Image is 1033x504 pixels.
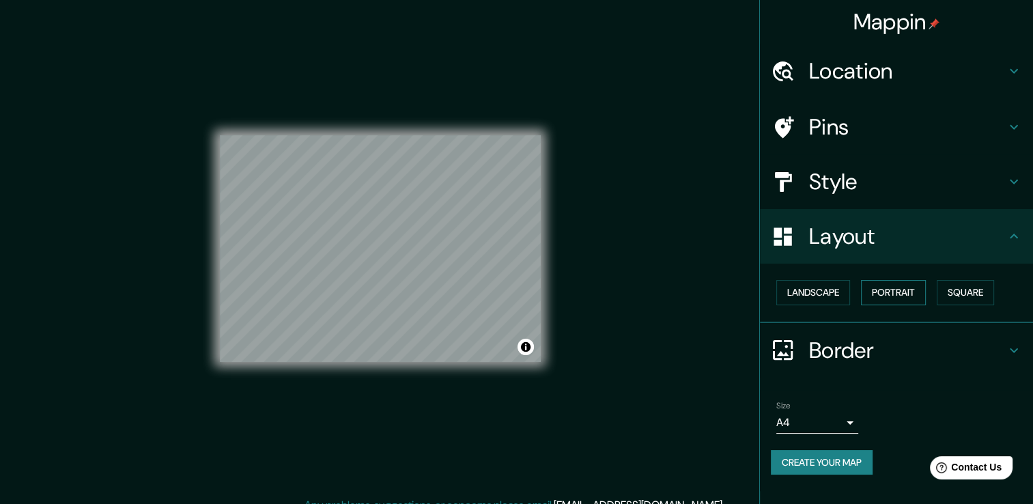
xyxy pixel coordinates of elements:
h4: Border [809,337,1006,364]
h4: Pins [809,113,1006,141]
div: Style [760,154,1033,209]
div: Location [760,44,1033,98]
h4: Style [809,168,1006,195]
label: Size [776,400,791,411]
img: pin-icon.png [929,18,939,29]
div: Pins [760,100,1033,154]
h4: Mappin [853,8,940,36]
button: Portrait [861,280,926,305]
div: Layout [760,209,1033,264]
button: Square [937,280,994,305]
iframe: Help widget launcher [911,451,1018,489]
canvas: Map [220,135,541,362]
div: A4 [776,412,858,434]
h4: Location [809,57,1006,85]
div: Border [760,323,1033,378]
button: Toggle attribution [518,339,534,355]
button: Create your map [771,450,873,475]
button: Landscape [776,280,850,305]
h4: Layout [809,223,1006,250]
